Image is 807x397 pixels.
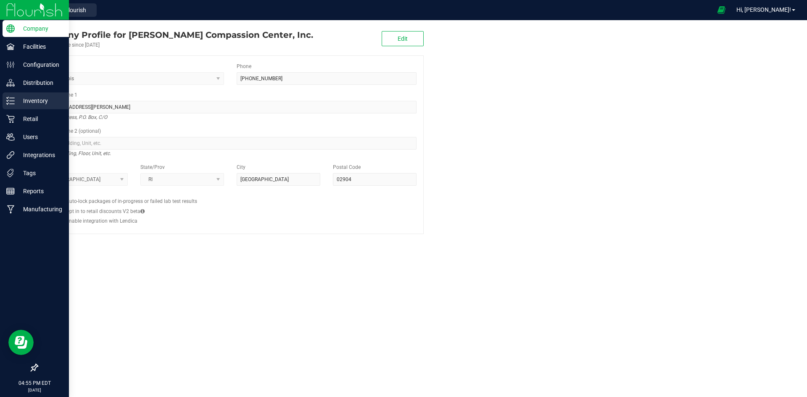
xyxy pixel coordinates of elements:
inline-svg: Facilities [6,42,15,51]
p: 04:55 PM EDT [4,379,65,387]
button: Edit [382,31,424,46]
p: Manufacturing [15,204,65,214]
label: Postal Code [333,163,361,171]
inline-svg: Tags [6,169,15,177]
p: Users [15,132,65,142]
p: Configuration [15,60,65,70]
label: Opt in to retail discounts V2 beta [66,208,145,215]
label: Auto-lock packages of in-progress or failed lab test results [66,197,197,205]
div: Account active since [DATE] [37,41,313,49]
input: Postal Code [333,173,417,186]
label: Address Line 2 (optional) [44,127,101,135]
inline-svg: Retail [6,115,15,123]
i: Street address, P.O. Box, C/O [44,112,107,122]
inline-svg: Inventory [6,97,15,105]
input: Suite, Building, Unit, etc. [44,137,417,150]
p: Distribution [15,78,65,88]
input: Address [44,101,417,113]
div: Thomas C. Slater Compassion Center, Inc. [37,29,313,41]
p: Facilities [15,42,65,52]
label: Phone [237,63,251,70]
p: [DATE] [4,387,65,393]
input: City [237,173,320,186]
label: Enable integration with Lendica [66,217,137,225]
h2: Configs [44,192,417,197]
p: Inventory [15,96,65,106]
inline-svg: Reports [6,187,15,195]
p: Retail [15,114,65,124]
p: Reports [15,186,65,196]
inline-svg: Manufacturing [6,205,15,213]
label: State/Prov [140,163,165,171]
p: Company [15,24,65,34]
inline-svg: Distribution [6,79,15,87]
label: City [237,163,245,171]
span: Hi, [PERSON_NAME]! [736,6,791,13]
inline-svg: Users [6,133,15,141]
input: (123) 456-7890 [237,72,417,85]
i: Suite, Building, Floor, Unit, etc. [44,148,111,158]
iframe: Resource center [8,330,34,355]
inline-svg: Integrations [6,151,15,159]
p: Integrations [15,150,65,160]
inline-svg: Company [6,24,15,33]
p: Tags [15,168,65,178]
span: Open Ecommerce Menu [712,2,731,18]
inline-svg: Configuration [6,60,15,69]
span: Edit [398,35,408,42]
